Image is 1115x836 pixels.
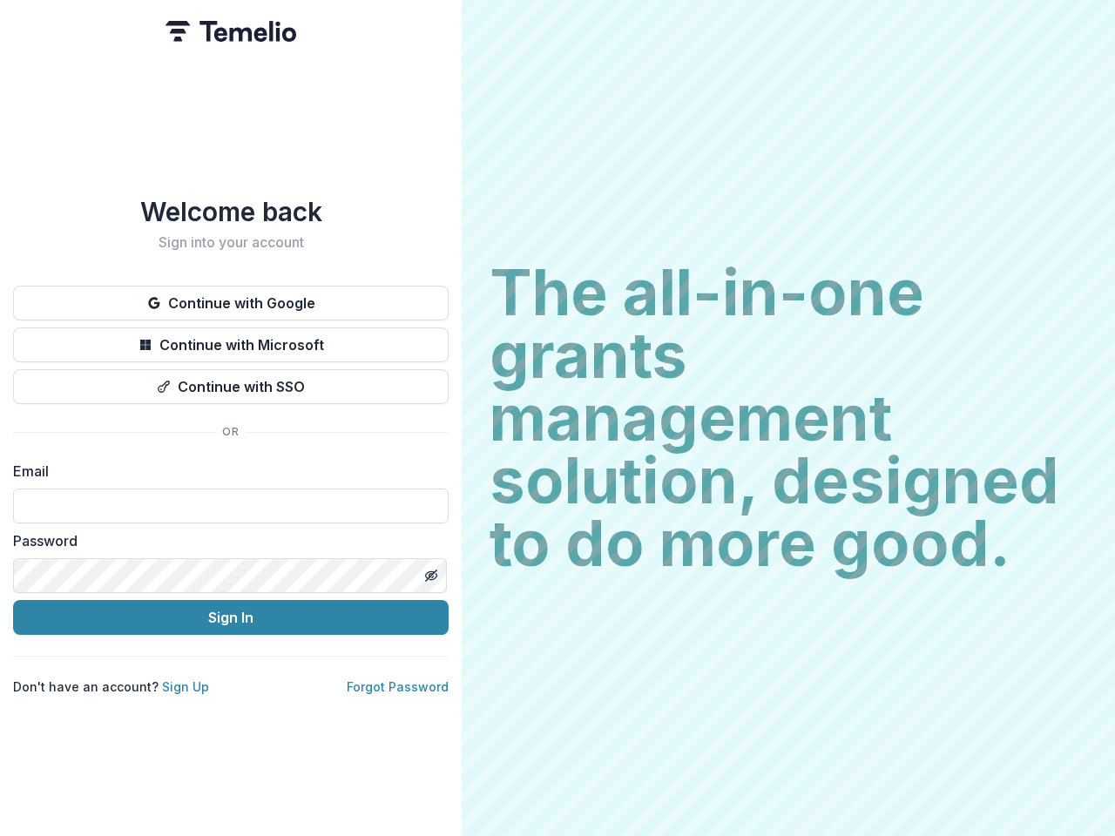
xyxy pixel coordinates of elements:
[13,530,438,551] label: Password
[13,678,209,696] p: Don't have an account?
[13,600,449,635] button: Sign In
[13,461,438,482] label: Email
[162,679,209,694] a: Sign Up
[13,369,449,404] button: Continue with SSO
[166,21,296,42] img: Temelio
[13,196,449,227] h1: Welcome back
[13,286,449,320] button: Continue with Google
[417,562,445,590] button: Toggle password visibility
[13,327,449,362] button: Continue with Microsoft
[13,234,449,251] h2: Sign into your account
[347,679,449,694] a: Forgot Password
